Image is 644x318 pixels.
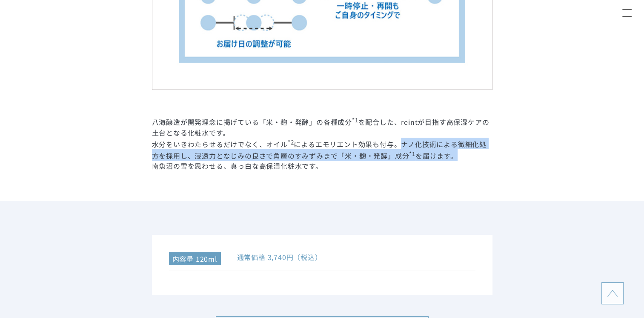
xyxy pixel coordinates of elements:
[152,161,492,171] p: 南魚沼の雪を思わせる、真っ白な高保湿化粧水です。
[237,252,475,265] p: 通常価格 3,740円（税込）
[152,138,492,161] p: 水分をいきわたらせるだけでなく、オイル によるエモリエント効果も付与。ナノ化技術による微細化処方を採用し、浸透力となじみの良さで角層のすみずみまで「米・麹・発酵」成分 を届けます。
[169,252,221,265] p: 内容量 120ml
[152,116,492,171] dd: 八海醸造が開発理念に掲げている「米・麹・発酵」の各種成分 を配合した、reintが目指す高保湿ケアの土台となる化粧水です。
[607,288,618,298] img: topに戻る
